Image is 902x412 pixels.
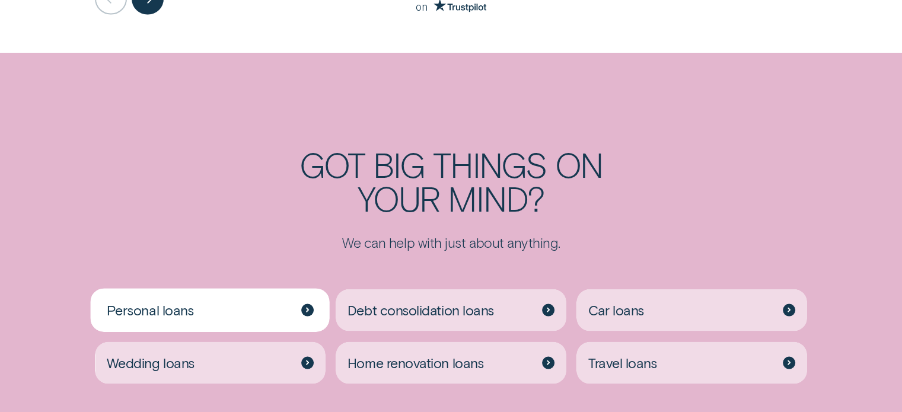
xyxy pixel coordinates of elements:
[576,342,807,384] a: Travel loans
[576,289,807,331] a: Car loans
[336,289,566,331] a: Debt consolidation loans
[107,354,195,372] span: Wedding loans
[588,354,656,372] span: Travel loans
[107,302,194,319] span: Personal loans
[95,342,325,384] a: Wedding loans
[246,234,656,251] p: We can help with just about anything.
[416,1,428,12] span: on
[246,148,656,215] h2: Got big things on your mind?
[428,1,487,12] a: Go to Trust Pilot
[336,342,566,384] a: Home renovation loans
[95,289,325,331] a: Personal loans
[348,354,483,372] span: Home renovation loans
[588,302,644,319] span: Car loans
[348,302,494,319] span: Debt consolidation loans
